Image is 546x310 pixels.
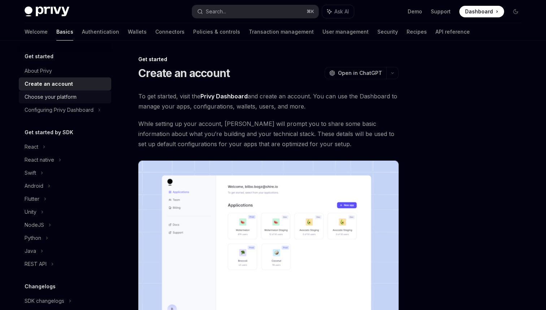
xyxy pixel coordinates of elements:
[322,23,369,41] a: User management
[19,90,111,103] a: Choose your platform
[459,6,504,17] a: Dashboard
[19,77,111,90] a: Create an account
[407,23,427,41] a: Recipes
[155,23,185,41] a: Connectors
[25,80,73,88] div: Create an account
[138,67,230,80] h1: Create an account
[25,282,56,291] h5: Changelogs
[25,52,53,61] h5: Get started
[510,6,521,17] button: Toggle dark mode
[25,260,47,268] div: REST API
[192,5,318,18] button: Search...⌘K
[193,23,240,41] a: Policies & controls
[25,221,44,229] div: NodeJS
[465,8,493,15] span: Dashboard
[25,208,36,216] div: Unity
[25,156,54,164] div: React native
[25,195,39,203] div: Flutter
[25,7,69,17] img: dark logo
[25,182,43,190] div: Android
[25,106,94,114] div: Configuring Privy Dashboard
[138,91,399,111] span: To get started, visit the and create an account. You can use the Dashboard to manage your apps, c...
[25,234,41,242] div: Python
[307,9,314,14] span: ⌘ K
[431,8,451,15] a: Support
[377,23,398,41] a: Security
[25,297,64,305] div: SDK changelogs
[200,93,248,100] a: Privy Dashboard
[25,23,48,41] a: Welcome
[138,56,399,63] div: Get started
[25,93,77,101] div: Choose your platform
[19,64,111,77] a: About Privy
[56,23,73,41] a: Basics
[322,5,354,18] button: Ask AI
[435,23,470,41] a: API reference
[128,23,147,41] a: Wallets
[82,23,119,41] a: Authentication
[138,119,399,149] span: While setting up your account, [PERSON_NAME] will prompt you to share some basic information abou...
[25,169,36,177] div: Swift
[325,67,386,79] button: Open in ChatGPT
[25,67,52,75] div: About Privy
[25,143,38,151] div: React
[25,128,73,137] h5: Get started by SDK
[206,7,226,16] div: Search...
[334,8,349,15] span: Ask AI
[249,23,314,41] a: Transaction management
[408,8,422,15] a: Demo
[338,69,382,77] span: Open in ChatGPT
[25,247,36,255] div: Java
